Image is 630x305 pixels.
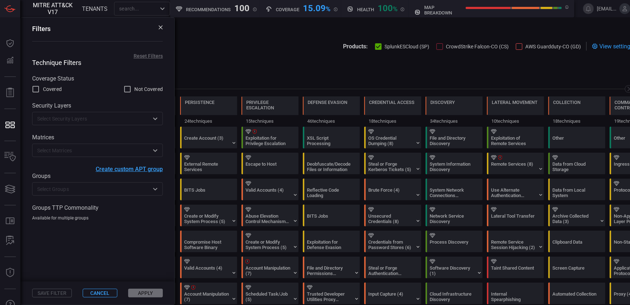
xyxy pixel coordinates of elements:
div: T1554: Compromise Host Software Binary [180,231,237,252]
div: Trusted Developer Utilities Proxy Execution (3) [307,291,352,302]
div: Create Account (3) [184,135,229,146]
div: Defense Evasion [308,100,347,105]
span: Covered [43,86,62,93]
div: T1560: Archive Collected Data [548,205,605,226]
div: Compromise Host Software Binary [184,239,229,250]
div: Internal Spearphishing [491,291,536,302]
div: T1552: Unsecured Credentials [364,205,421,226]
div: Collection [553,100,581,105]
button: Open [150,114,160,124]
div: T1548: Abuse Elevation Control Mechanism [242,205,299,226]
div: 24 techniques [180,115,237,127]
div: Screen Capture [552,265,598,276]
div: Archive Collected Data (3) [552,213,598,224]
div: T1049: System Network Connections Discovery [426,179,483,200]
div: T1056: Input Capture [364,283,421,304]
div: Cloud Infrastructure Discovery [430,291,475,302]
div: File and Directory Permissions Modification (2) [307,265,352,276]
div: T1611: Escape to Host [242,153,299,174]
div: T1211: Exploitation for Defense Evasion [303,231,360,252]
div: Exploitation for Defense Evasion [307,239,352,250]
div: External Remote Services [184,161,229,172]
div: T1113: Screen Capture [548,257,605,278]
div: Create or Modify System Process (5) [184,213,229,224]
label: Security Layers [32,102,163,109]
div: Remote Services (8) [491,161,536,172]
div: Account Manipulation (7) [246,265,291,276]
div: T1580: Cloud Infrastructure Discovery [426,283,483,304]
span: TENANTS [82,5,108,12]
div: 46 techniques [303,115,360,127]
label: Groups TTP Commonality [32,204,99,211]
div: T1078: Valid Accounts [180,257,237,278]
span: Available for multiple groups [32,215,88,221]
h5: Coverage [276,7,299,12]
div: T1005: Data from Local System [548,179,605,200]
div: 15 techniques [242,115,299,127]
div: T1068: Exploitation for Privilege Escalation [242,127,299,148]
span: MITRE ATT&CK V17 [33,2,73,16]
button: Detections [1,52,19,69]
div: Data from Local System [552,187,598,198]
div: T1115: Clipboard Data [548,231,605,252]
div: T1133: External Remote Services [180,153,237,174]
h3: Filters [32,25,51,32]
button: Rule Catalog [1,213,19,230]
div: T1204: User Execution [119,231,176,252]
div: Privilege Escalation [246,100,294,110]
button: Open [157,4,168,14]
div: T1555: Credentials from Password Stores [364,231,421,252]
div: T1197: BITS Jobs [180,179,237,200]
div: Unsecured Credentials (8) [368,213,413,224]
div: Clipboard Data [552,239,598,250]
div: T1570: Lateral Tool Transfer [487,205,544,226]
div: TA0005: Defense Evasion [303,96,360,127]
div: Valid Accounts (4) [184,265,229,276]
div: T1649: Steal or Forge Authentication Certificates [364,257,421,278]
div: T1021: Remote Services [487,153,544,174]
button: Create custom APT group [96,166,163,173]
input: Select Matrices [34,146,149,155]
div: Reflective Code Loading [307,187,352,198]
span: CrowdStrike Falcon-CO (CS) [446,44,509,49]
button: AWS Guardduty-CO (GD) [516,43,581,50]
span: % [326,5,330,13]
div: T1053: Scheduled Task/Job [119,257,176,278]
div: System Information Discovery [430,161,475,172]
div: T1203: Exploitation for Client Execution [119,153,176,174]
div: Scheduled Task/Job (5) [246,291,291,302]
div: T1098: Account Manipulation [242,257,299,278]
div: T1119: Automated Collection [548,283,605,304]
div: Credential Access [369,100,414,105]
div: 10 techniques [487,115,544,127]
div: TA0006: Credential Access [364,96,421,127]
div: 100 [378,3,397,12]
button: ALERT ANALYSIS [1,232,19,249]
button: Open [150,184,160,194]
div: T1047: Windows Management Instrumentation [119,179,176,200]
span: Not Covered [135,86,163,93]
div: Credentials from Password Stores (6) [368,239,413,250]
div: T1083: File and Directory Discovery [426,127,483,148]
div: Brute Force (4) [368,187,413,198]
h5: Recommendations [186,7,231,12]
div: 18 techniques [364,115,421,127]
div: T1003: OS Credential Dumping [364,127,421,148]
label: Coverage Status [32,75,163,82]
div: T1534: Internal Spearphishing (Not covered) [487,283,544,304]
div: Automated Collection [552,291,598,302]
button: MITRE - Detection Posture [1,116,19,134]
div: T1518: Software Discovery [426,257,483,278]
div: Input Capture (4) [368,291,413,302]
div: T1136: Create Account [180,127,237,148]
span: % [393,5,397,13]
h4: Technique Filters [32,59,163,66]
div: Abuse Elevation Control Mechanism (6) [246,213,291,224]
div: Other [552,135,598,146]
div: Exploitation of Remote Services [491,135,536,146]
div: T1080: Taint Shared Content [487,257,544,278]
div: T1059: Command and Scripting Interpreter [119,205,176,226]
div: T1053: Scheduled Task/Job [242,283,299,304]
button: Cancel [83,289,117,297]
div: T1543: Create or Modify System Process [242,231,299,252]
